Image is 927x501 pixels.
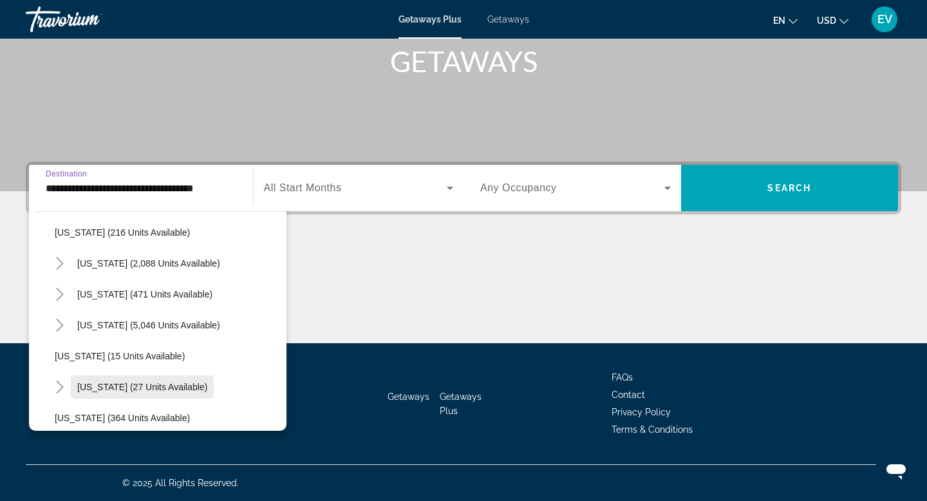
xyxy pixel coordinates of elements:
a: Travorium [26,3,154,36]
button: Toggle California (2,088 units available) [48,252,71,275]
button: [US_STATE] (471 units available) [71,283,219,306]
a: Getaways Plus [440,392,482,416]
button: [US_STATE] (27 units available) [71,375,214,399]
span: Any Occupancy [480,182,557,193]
button: Search [681,165,899,211]
button: [US_STATE] (364 units available) [48,406,286,430]
a: Getaways [487,14,529,24]
span: USD [817,15,836,26]
a: Privacy Policy [612,407,671,417]
a: Getaways [388,392,429,402]
button: Toggle Hawaii (27 units available) [48,376,71,399]
h1: SEE THE WORLD WITH TRAVORIUM GETAWAYS [222,11,705,78]
iframe: Button to launch messaging window [876,449,917,491]
span: [US_STATE] (2,088 units available) [77,258,220,269]
a: Getaways Plus [398,14,462,24]
button: [US_STATE] (2,088 units available) [71,252,227,275]
button: Toggle Florida (5,046 units available) [48,314,71,337]
span: EV [877,13,892,26]
span: [US_STATE] (364 units available) [55,413,190,423]
a: Terms & Conditions [612,424,693,435]
a: FAQs [612,372,633,383]
button: Change currency [817,11,848,30]
button: [US_STATE] (5,046 units available) [71,314,227,337]
span: en [773,15,785,26]
button: [US_STATE] (216 units available) [48,221,286,244]
div: Search widget [29,165,898,211]
span: [US_STATE] (5,046 units available) [77,320,220,330]
button: User Menu [868,6,901,33]
span: Search [767,183,811,193]
span: Destination [46,169,87,178]
span: [US_STATE] (216 units available) [55,227,190,238]
span: [US_STATE] (471 units available) [77,289,212,299]
span: All Start Months [264,182,342,193]
span: [US_STATE] (15 units available) [55,351,185,361]
button: Change language [773,11,798,30]
span: © 2025 All Rights Reserved. [122,478,239,488]
span: [US_STATE] (27 units available) [77,382,207,392]
a: Contact [612,390,645,400]
button: Toggle Colorado (471 units available) [48,283,71,306]
button: [US_STATE] (15 units available) [48,345,286,368]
